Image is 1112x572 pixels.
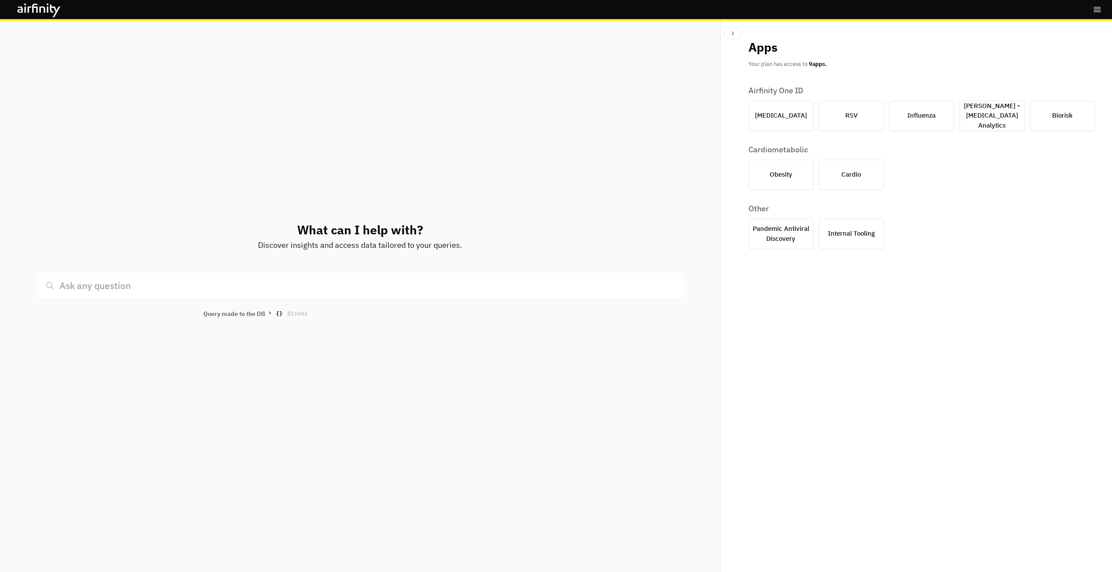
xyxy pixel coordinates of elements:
[770,170,792,180] p: Obesity
[748,101,814,131] a: [MEDICAL_DATA]
[748,60,827,69] p: Your plan has access to
[748,204,884,214] p: Other
[889,101,954,131] a: Influenza
[819,160,884,190] a: Cardio
[287,310,308,317] span: 0 item s
[748,145,884,155] p: Cardiometabolic
[907,111,936,121] p: Influenza
[258,239,462,251] p: Discover insights and access data tailored to your queries.
[960,101,1025,131] a: [PERSON_NAME] - [MEDICAL_DATA] Analytics
[845,111,857,121] p: RSV
[752,224,810,243] p: Pandemic Antiviral Discovery
[297,221,423,239] p: What can I help with?
[748,38,778,56] p: Apps
[36,272,684,299] input: Ask any question
[809,60,827,68] b: 9 apps.
[963,101,1021,131] p: [PERSON_NAME] - [MEDICAL_DATA] Analytics
[819,219,884,249] a: Internal Tooling
[828,229,875,239] p: Internal Tooling
[755,111,807,121] p: [MEDICAL_DATA]
[724,28,741,39] button: Close Sidebar
[279,309,283,318] span: }
[748,219,814,249] a: Pandemic Antiviral Discovery
[276,309,279,318] span: {
[1052,111,1072,121] p: Biorisk
[748,160,814,190] a: Obesity
[819,101,884,131] a: RSV
[203,309,265,319] p: Query made to the DB
[748,86,1095,95] p: Airfinity One ID
[1030,101,1095,131] a: Biorisk
[841,170,861,180] p: Cardio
